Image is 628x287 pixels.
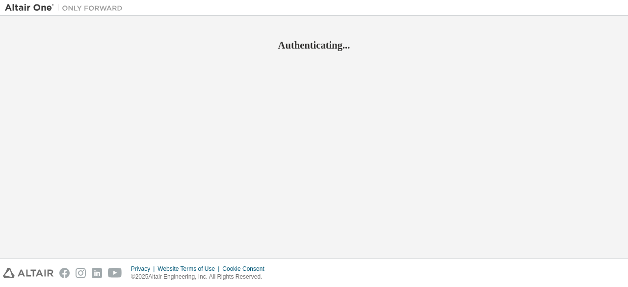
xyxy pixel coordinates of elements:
div: Privacy [131,265,157,273]
img: facebook.svg [59,268,70,278]
img: youtube.svg [108,268,122,278]
div: Website Terms of Use [157,265,222,273]
img: Altair One [5,3,128,13]
img: linkedin.svg [92,268,102,278]
div: Cookie Consent [222,265,270,273]
img: instagram.svg [76,268,86,278]
img: altair_logo.svg [3,268,53,278]
h2: Authenticating... [5,39,623,52]
p: © 2025 Altair Engineering, Inc. All Rights Reserved. [131,273,270,281]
